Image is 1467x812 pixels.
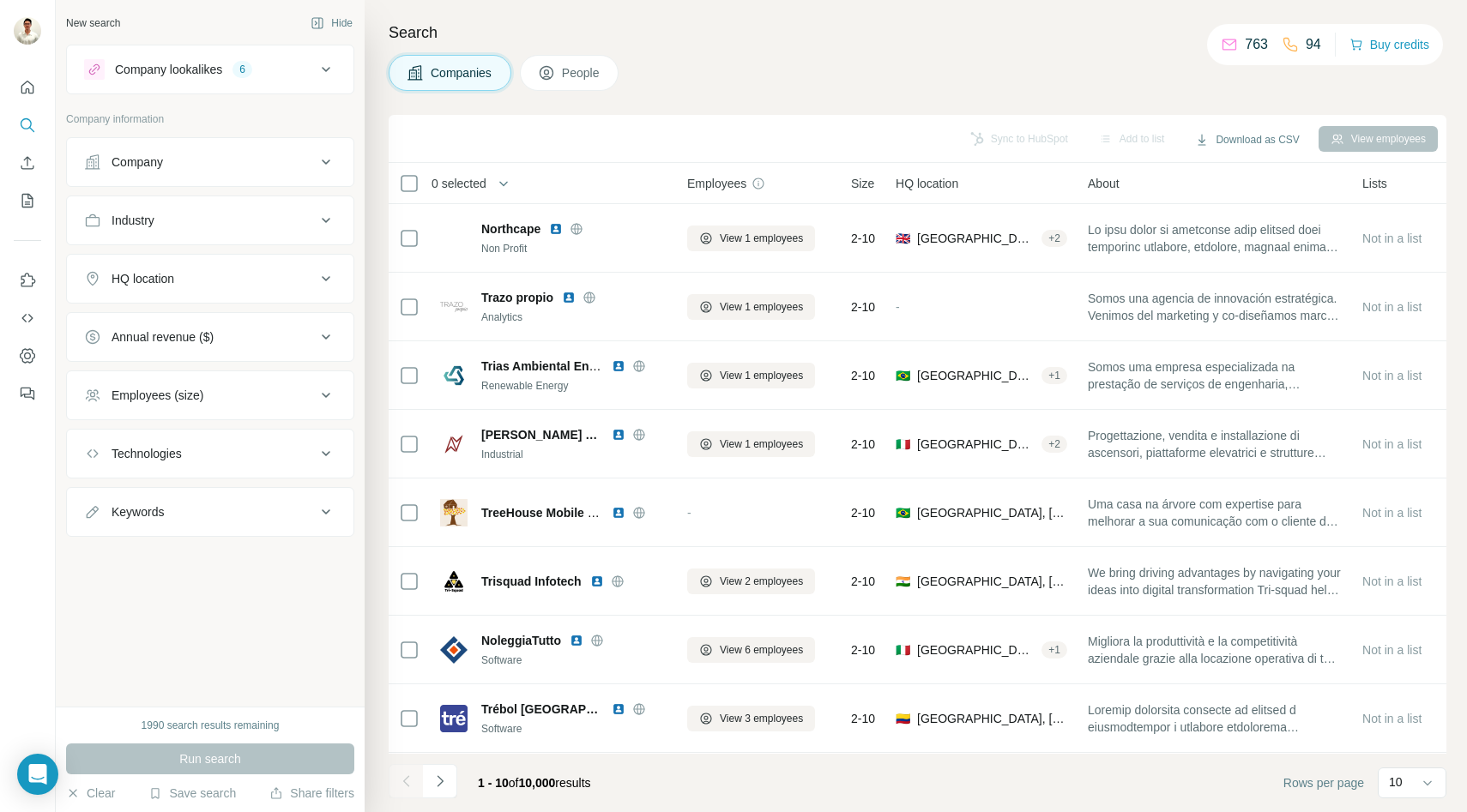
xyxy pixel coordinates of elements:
span: - [896,300,900,314]
span: Trisquad Infotech [481,573,582,590]
button: Clear [66,785,115,802]
div: Industry [112,212,154,229]
span: 2-10 [851,436,875,453]
span: 2-10 [851,504,875,521]
span: Not in a list [1362,437,1422,451]
img: LinkedIn logo [612,702,625,716]
span: Not in a list [1362,232,1422,245]
span: [GEOGRAPHIC_DATA], [GEOGRAPHIC_DATA], [GEOGRAPHIC_DATA] [917,641,1035,659]
button: View 6 employees [687,637,815,663]
span: [GEOGRAPHIC_DATA], [GEOGRAPHIC_DATA] [917,367,1035,384]
span: Not in a list [1362,300,1422,314]
div: Industrial [481,447,667,462]
img: LinkedIn logo [570,634,583,647]
button: Annual revenue ($) [67,316,353,358]
span: Not in a list [1362,574,1422,588]
span: 2-10 [851,298,875,316]
span: HQ location [896,175,958,192]
span: Somos una agencia de innovación estratégica. Venimos del marketing y co-diseñamos marcas con rele... [1088,290,1342,324]
span: Not in a list [1362,506,1422,520]
span: We bring driving advantages by navigating your ideas into digital transformation Tri-squad helps ... [1088,564,1342,598]
img: Avatar [14,17,41,45]
img: LinkedIn logo [590,574,604,588]
button: Search [14,110,41,141]
button: View 1 employees [687,363,815,388]
button: Company lookalikes6 [67,49,353,90]
img: LinkedIn logo [562,291,576,304]
span: People [562,64,601,81]
h4: Search [389,21,1446,45]
button: Quick start [14,72,41,103]
div: Non Profit [481,241,667,256]
span: [GEOGRAPHIC_DATA], [GEOGRAPHIC_DATA] [917,573,1067,590]
div: Employees (size) [112,387,203,404]
div: Company lookalikes [115,61,222,78]
img: Logo of Trébol Colombia SAS [440,705,468,732]
button: View 1 employees [687,431,815,457]
img: LinkedIn logo [612,428,625,442]
span: [GEOGRAPHIC_DATA], [GEOGRAPHIC_DATA] [917,504,1067,521]
div: 1990 search results remaining [142,718,280,733]
span: Somos uma empresa especializada na prestação de serviços de engenharia, consultoria e assessoria ... [1088,358,1342,393]
img: Logo of TreeHouse Mobile e Sustentável [440,499,468,526]
div: + 1 [1041,368,1067,383]
button: View 1 employees [687,226,815,251]
span: 10,000 [519,776,556,790]
button: Use Surfe API [14,303,41,334]
img: Logo of NoleggiaTutto [440,636,468,664]
span: 🇧🇷 [896,504,910,521]
span: 2-10 [851,710,875,727]
span: 🇮🇹 [896,436,910,453]
span: Lo ipsu dolor si ametconse adip elitsed doei temporinc utlabore, etdolore, magnaal enimad min ven... [1088,221,1342,256]
span: - [687,506,691,520]
span: Migliora la produttività e la competitività aziendale grazie alla locazione operativa di tutti i ... [1088,633,1342,667]
span: Loremip dolorsita consecte ad elitsed d eiusmodtempor i utlabore etdolorema aliquaenim adm veniam... [1088,701,1342,736]
span: 🇧🇷 [896,367,910,384]
img: Logo of Trisquad Infotech [440,568,468,595]
span: 2-10 [851,367,875,384]
span: View 1 employees [720,436,803,452]
button: Share filters [269,785,354,802]
button: Buy credits [1349,33,1429,57]
button: HQ location [67,258,353,299]
button: My lists [14,185,41,216]
span: Not in a list [1362,369,1422,382]
button: Use Surfe on LinkedIn [14,265,41,296]
span: About [1088,175,1120,192]
span: Companies [431,64,493,81]
span: 0 selected [432,175,486,192]
span: Employees [687,175,746,192]
span: [GEOGRAPHIC_DATA], [GEOGRAPHIC_DATA], [GEOGRAPHIC_DATA] [917,230,1035,247]
img: LinkedIn logo [612,359,625,373]
span: 🇮🇳 [896,573,910,590]
div: Keywords [112,503,164,520]
button: View 3 employees [687,706,815,731]
p: 94 [1306,34,1321,55]
div: + 1 [1041,642,1067,658]
span: View 1 employees [720,299,803,315]
span: Rows per page [1283,774,1364,791]
button: Save search [148,785,236,802]
span: Progettazione, vendita e installazione di ascensori, piattaforme elevatrici e strutture metallich... [1088,427,1342,461]
div: Software [481,721,667,737]
span: Size [851,175,874,192]
span: Not in a list [1362,712,1422,725]
span: View 1 employees [720,231,803,246]
button: Enrich CSV [14,147,41,178]
button: Navigate to next page [423,764,457,798]
div: New search [66,15,120,31]
span: 2-10 [851,230,875,247]
div: HQ location [112,270,174,287]
button: View 2 employees [687,568,815,594]
button: Industry [67,200,353,241]
span: 2-10 [851,573,875,590]
span: of [509,776,519,790]
span: 🇬🇧 [896,230,910,247]
button: Dashboard [14,340,41,371]
div: Renewable Energy [481,378,667,394]
div: Analytics [481,310,667,325]
span: Trias Ambiental Engenharia e Consultoria [481,359,719,373]
span: NoleggiaTutto [481,632,561,649]
span: 1 - 10 [478,776,509,790]
span: TreeHouse Mobile e Sustentável [481,506,665,520]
